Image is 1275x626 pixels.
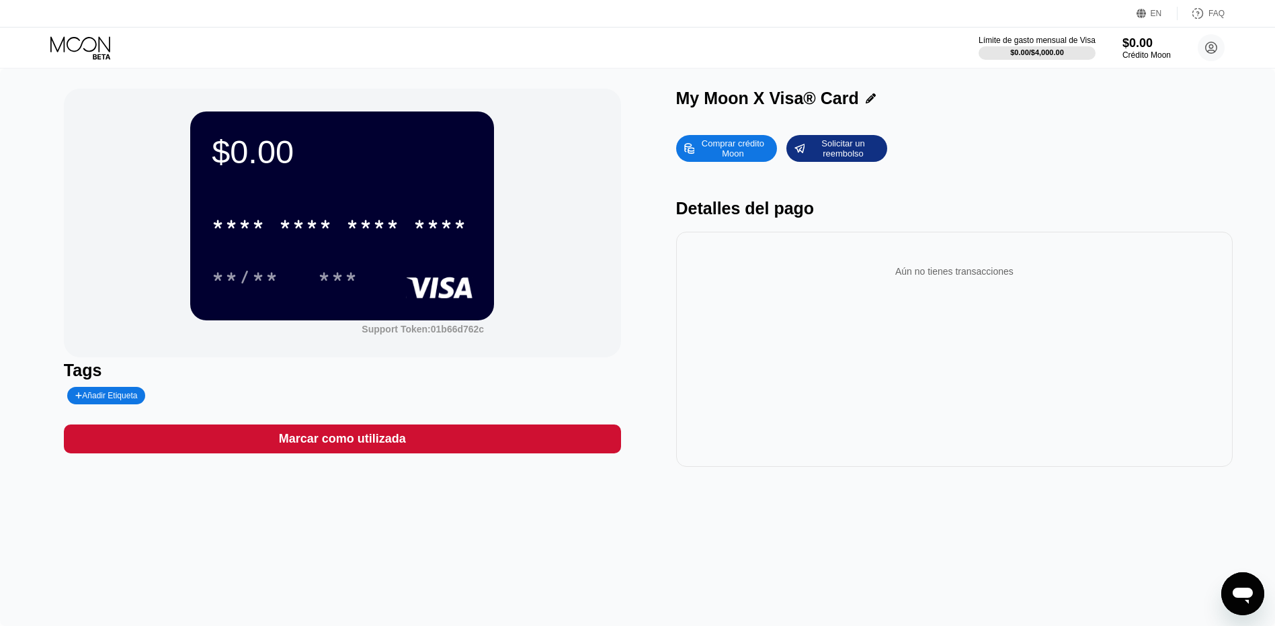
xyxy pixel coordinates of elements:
[676,199,1233,218] div: Detalles del pago
[1137,7,1178,20] div: EN
[1122,50,1171,60] div: Crédito Moon
[676,135,777,162] div: Comprar crédito Moon
[212,133,472,171] div: $0.00
[1151,9,1162,18] div: EN
[1208,9,1225,18] div: FAQ
[64,424,621,453] div: Marcar como utilizada
[1010,48,1064,56] div: $0.00 / $4,000.00
[696,138,770,159] div: Comprar crédito Moon
[75,391,138,400] div: Añadir Etiqueta
[979,36,1096,45] div: Límite de gasto mensual de Visa
[806,138,880,159] div: Solicitar un reembolso
[64,361,621,380] div: Tags
[1122,36,1171,60] div: $0.00Crédito Moon
[279,431,406,447] div: Marcar como utilizada
[67,387,146,404] div: Añadir Etiqueta
[1122,36,1171,50] div: $0.00
[362,324,484,334] div: Support Token: 01b66d762c
[362,324,484,334] div: Support Token:01b66d762c
[687,253,1223,290] div: Aún no tienes transacciones
[1221,572,1264,615] iframe: Botón para iniciar la ventana de mensajería
[676,89,859,108] div: My Moon X Visa® Card
[979,36,1096,60] div: Límite de gasto mensual de Visa$0.00/$4,000.00
[786,135,887,162] div: Solicitar un reembolso
[1178,7,1225,20] div: FAQ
